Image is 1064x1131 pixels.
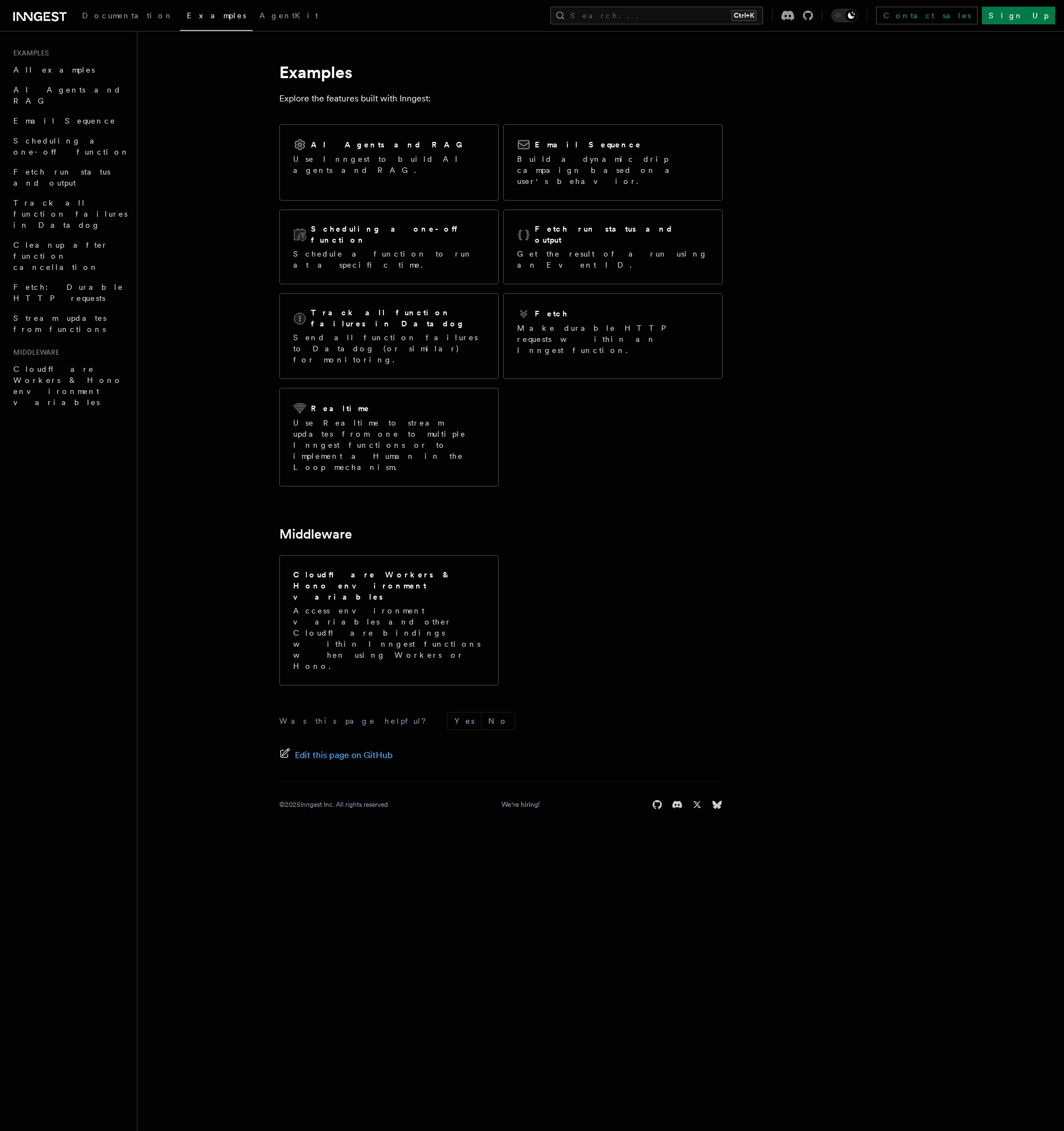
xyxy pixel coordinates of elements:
h2: Track all function failures in Datadog [311,307,485,329]
h2: Fetch [535,308,569,319]
h2: Email Sequence [535,139,642,150]
a: All examples [9,60,130,80]
span: Fetch: Durable HTTP requests [13,283,124,303]
span: Scheduling a one-off function [13,136,130,156]
span: Email Sequence [13,116,116,125]
p: Build a dynamic drip campaign based on a user's behavior. [517,153,709,187]
h1: Examples [279,62,723,82]
p: Send all function failures to Datadog (or similar) for monitoring. [293,332,485,365]
a: Fetch run status and output [9,162,130,193]
a: Scheduling a one-off function [9,131,130,162]
a: AI Agents and RAG [9,80,130,111]
span: Fetch run status and output [13,167,110,187]
p: Make durable HTTP requests within an Inngest function. [517,323,709,356]
span: All examples [13,65,95,74]
a: AgentKit [253,3,325,30]
span: AgentKit [259,11,318,20]
a: Cloudflare Workers & Hono environment variables [9,359,130,412]
span: AI Agents and RAG [13,85,121,105]
button: Search...Ctrl+K [550,7,763,24]
span: Cloudflare Workers & Hono environment variables [13,365,122,407]
a: Sign Up [982,7,1055,24]
a: FetchMake durable HTTP requests within an Inngest function. [503,293,723,379]
span: Cleanup after function cancellation [13,240,108,272]
h2: Scheduling a one-off function [311,223,485,245]
p: Access environment variables and other Cloudflare bindings within Inngest functions when using Wo... [293,605,485,672]
a: Cleanup after function cancellation [9,235,130,277]
p: Use Realtime to stream updates from one to multiple Inngest functions or to implement a Human in ... [293,417,485,473]
a: Edit this page on GitHub [279,748,393,763]
kbd: Ctrl+K [731,10,756,21]
button: Toggle dark mode [831,9,858,22]
button: Yes [448,713,481,729]
p: Explore the features built with Inngest: [279,91,723,106]
a: Email Sequence [9,111,130,131]
a: Stream updates from functions [9,308,130,339]
p: Was this page helpful? [279,715,434,726]
span: Middleware [9,348,59,357]
a: Documentation [75,3,180,30]
p: Schedule a function to run at a specific time. [293,248,485,270]
a: Examples [180,3,253,31]
span: Documentation [82,11,173,20]
h2: Cloudflare Workers & Hono environment variables [293,569,485,602]
a: Middleware [279,526,352,542]
a: Contact sales [876,7,978,24]
p: Get the result of a run using an Event ID. [517,248,709,270]
a: Track all function failures in DatadogSend all function failures to Datadog (or similar) for moni... [279,293,499,379]
a: We're hiring! [502,800,540,809]
h2: AI Agents and RAG [311,139,468,150]
a: Cloudflare Workers & Hono environment variablesAccess environment variables and other Cloudflare ... [279,555,499,685]
a: RealtimeUse Realtime to stream updates from one to multiple Inngest functions or to implement a H... [279,388,499,487]
button: No [482,713,515,729]
a: Email SequenceBuild a dynamic drip campaign based on a user's behavior. [503,124,723,201]
span: Edit this page on GitHub [295,748,393,763]
span: Examples [187,11,246,20]
div: © 2025 Inngest Inc. All rights reserved. [279,800,390,809]
h2: Fetch run status and output [535,223,709,245]
a: Scheduling a one-off functionSchedule a function to run at a specific time. [279,209,499,284]
span: Track all function failures in Datadog [13,198,127,229]
p: Use Inngest to build AI agents and RAG. [293,153,485,176]
span: Stream updates from functions [13,314,106,334]
a: AI Agents and RAGUse Inngest to build AI agents and RAG. [279,124,499,201]
span: Examples [9,49,49,58]
h2: Realtime [311,403,370,414]
a: Track all function failures in Datadog [9,193,130,235]
a: Fetch run status and outputGet the result of a run using an Event ID. [503,209,723,284]
a: Fetch: Durable HTTP requests [9,277,130,308]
